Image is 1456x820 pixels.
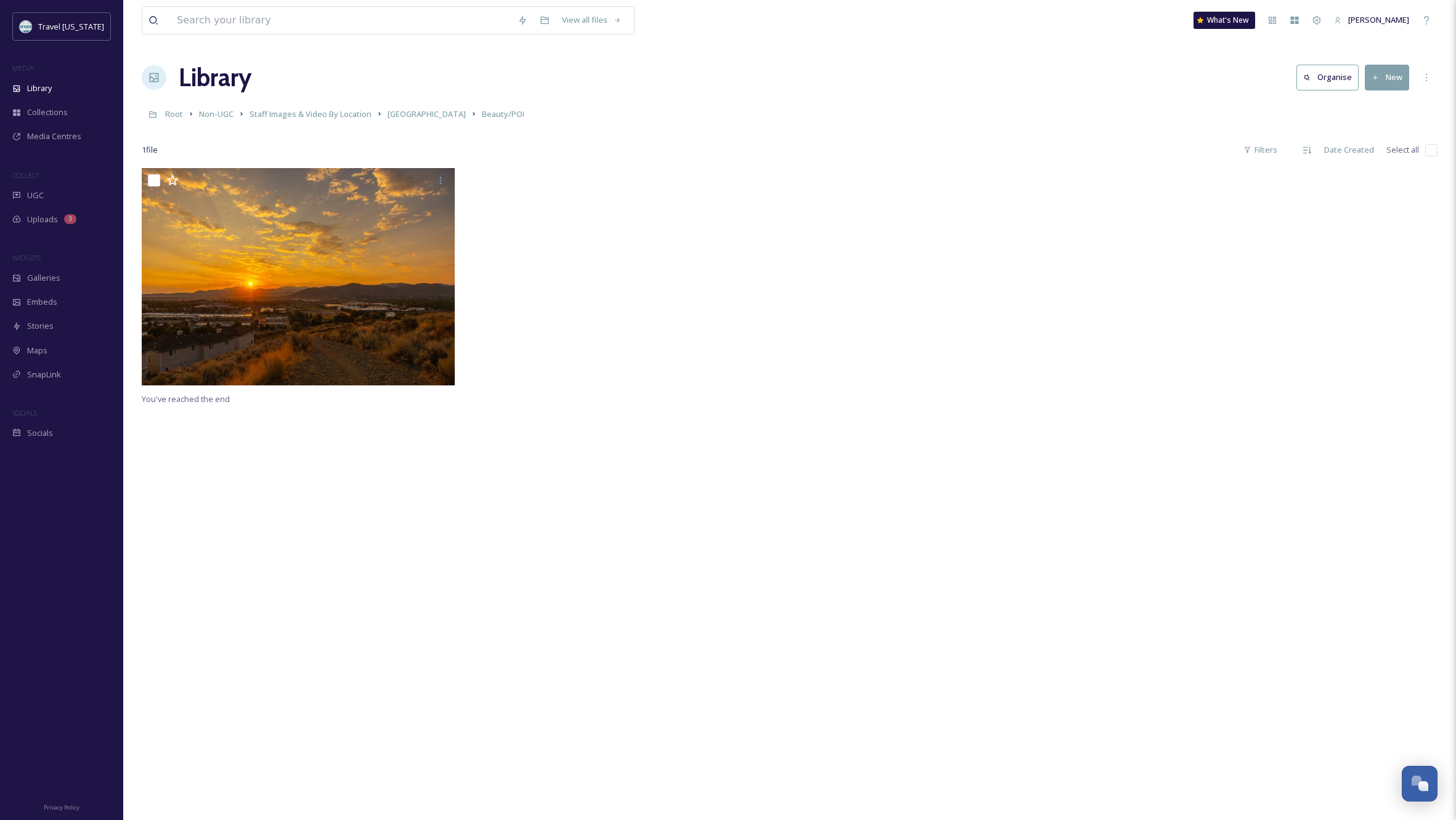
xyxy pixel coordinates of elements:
[1318,138,1380,162] div: Date Created
[27,320,54,332] span: Stories
[556,8,628,32] a: View all files
[1402,766,1438,802] button: Open Chat
[20,20,32,33] img: download.jpeg
[27,272,60,284] span: Galleries
[1386,144,1419,156] span: Select all
[142,393,230,404] span: You've reached the end
[142,144,158,156] span: 1 file
[388,107,466,121] a: [GEOGRAPHIC_DATA]
[27,214,58,225] span: Uploads
[27,345,47,356] span: Maps
[482,107,524,121] a: Beauty/POI
[1194,12,1255,29] a: What's New
[482,108,524,119] span: Beauty/POI
[44,799,79,814] a: Privacy Policy
[179,59,251,96] a: Library
[1365,65,1409,90] button: New
[165,107,183,121] a: Root
[165,108,183,119] span: Root
[1296,65,1365,90] a: Organise
[1348,14,1409,25] span: [PERSON_NAME]
[12,253,41,262] span: WIDGETS
[142,168,455,385] img: South Carson City from near C Hill.jpg
[250,108,372,119] span: Staff Images & Video By Location
[12,63,34,73] span: MEDIA
[12,171,39,180] span: COLLECT
[27,296,57,308] span: Embeds
[27,369,61,380] span: SnapLink
[171,7,511,34] input: Search your library
[44,803,79,811] span: Privacy Policy
[12,408,37,417] span: SOCIALS
[199,107,234,121] a: Non-UGC
[27,190,44,201] span: UGC
[27,107,68,118] span: Collections
[1296,65,1359,90] button: Organise
[27,427,53,439] span: Socials
[38,21,104,32] span: Travel [US_STATE]
[388,108,466,119] span: [GEOGRAPHIC_DATA]
[27,82,52,94] span: Library
[1328,8,1415,32] a: [PERSON_NAME]
[27,131,81,142] span: Media Centres
[250,107,372,121] a: Staff Images & Video By Location
[199,108,234,119] span: Non-UGC
[64,214,76,224] div: 3
[1237,138,1283,162] div: Filters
